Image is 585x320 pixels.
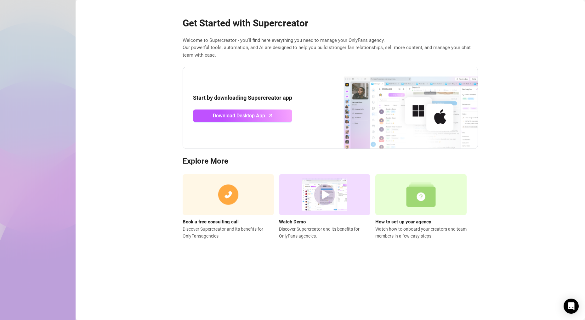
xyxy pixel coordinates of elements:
[183,37,478,59] span: Welcome to Supercreator - you’ll find here everything you need to manage your OnlyFans agency. Ou...
[183,174,274,239] a: Book a free consulting callDiscover Supercreator and its benefits for OnlyFansagencies
[375,174,467,239] a: How to set up your agencyWatch how to onboard your creators and team members in a few easy steps.
[193,94,292,101] strong: Start by downloading Supercreator app
[183,156,478,166] h3: Explore More
[183,174,274,215] img: consulting call
[320,67,478,149] img: download app
[375,174,467,215] img: setup agency guide
[564,299,579,314] div: Open Intercom Messenger
[279,174,370,239] a: Watch DemoDiscover Supercreator and its benefits for OnlyFans agencies.
[183,17,478,29] h2: Get Started with Supercreator
[213,112,265,120] span: Download Desktop App
[183,226,274,239] span: Discover Supercreator and its benefits for OnlyFans agencies
[183,219,239,225] strong: Book a free consulting call
[267,112,274,119] span: arrow-up
[279,226,370,239] span: Discover Supercreator and its benefits for OnlyFans agencies.
[279,219,306,225] strong: Watch Demo
[279,174,370,215] img: supercreator demo
[375,226,467,239] span: Watch how to onboard your creators and team members in a few easy steps.
[375,219,431,225] strong: How to set up your agency
[193,109,292,122] a: Download Desktop Apparrow-up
